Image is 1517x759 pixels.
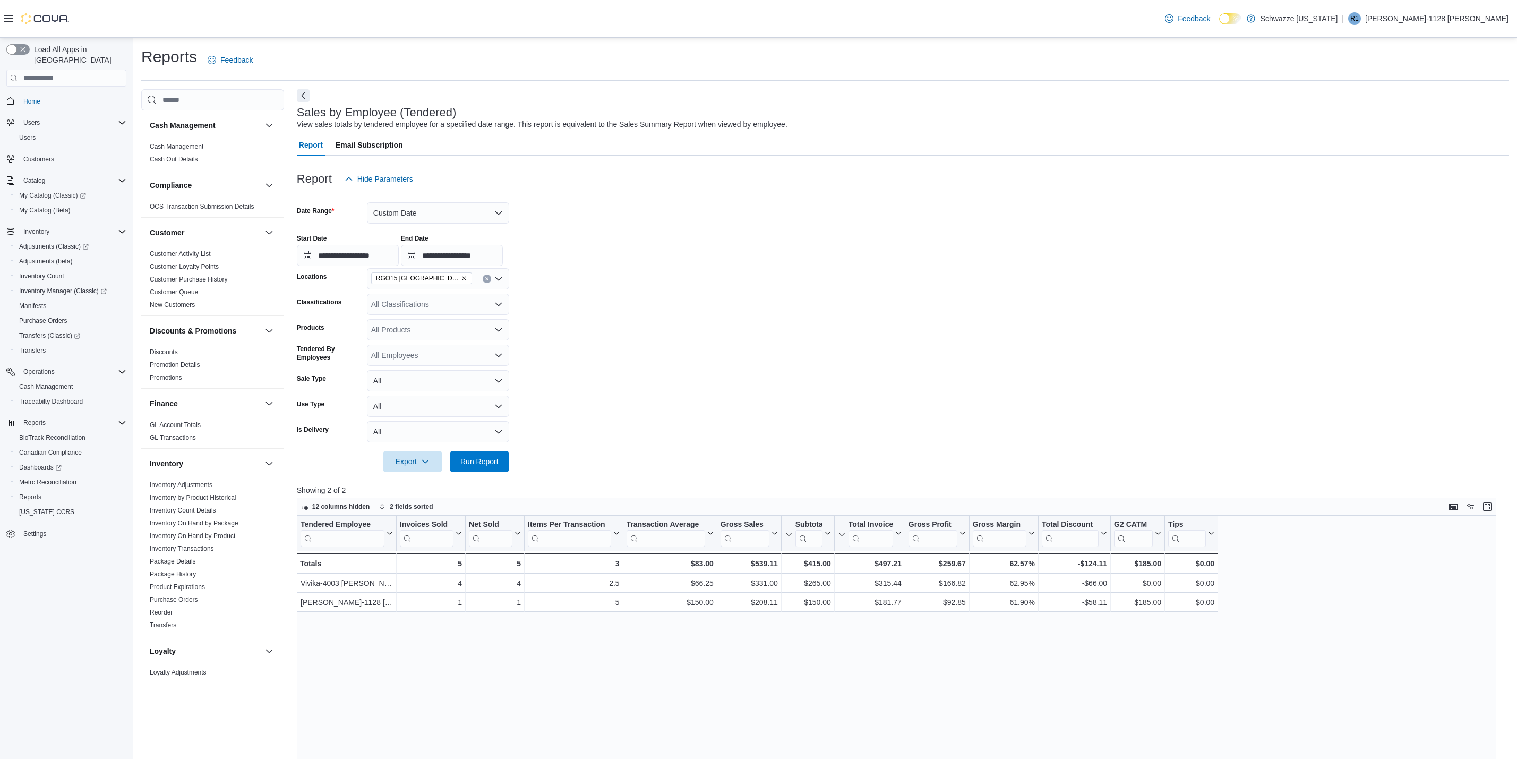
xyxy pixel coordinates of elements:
a: Discounts [150,348,178,356]
span: Traceabilty Dashboard [19,397,83,406]
button: Operations [19,365,59,378]
span: Customer Purchase History [150,275,228,284]
span: Reports [19,416,126,429]
input: Dark Mode [1219,13,1241,24]
button: Clear input [483,275,491,283]
a: Traceabilty Dashboard [15,395,87,408]
button: Discounts & Promotions [263,325,276,337]
span: Metrc Reconciliation [19,478,76,487]
span: Adjustments (beta) [19,257,73,266]
a: Adjustments (Classic) [15,240,93,253]
a: Metrc Reconciliation [15,476,81,489]
div: 5 [469,557,521,570]
span: Metrc Reconciliation [15,476,126,489]
a: Inventory Manager (Classic) [11,284,131,299]
button: Next [297,89,310,102]
div: Rebekah-1128 Castillo [1348,12,1361,25]
button: Customer [150,227,261,238]
div: View sales totals by tendered employee for a specified date range. This report is equivalent to t... [297,119,787,130]
button: [US_STATE] CCRS [11,505,131,519]
button: Open list of options [494,275,503,283]
span: Feedback [220,55,253,65]
div: $415.00 [785,557,831,570]
button: Inventory Count [11,269,131,284]
button: 2 fields sorted [375,500,437,513]
span: Customer Loyalty Points [150,262,219,271]
button: Open list of options [494,300,503,309]
span: Transfers (Classic) [15,329,126,342]
a: Loyalty Adjustments [150,669,207,676]
span: RGO15 [GEOGRAPHIC_DATA] [376,273,459,284]
span: Report [299,134,323,156]
span: [US_STATE] CCRS [19,508,74,516]
div: $539.11 [721,557,778,570]
div: Total Invoiced [849,520,893,530]
h3: Finance [150,398,178,409]
span: Cash Management [150,142,203,151]
button: Export [383,451,442,472]
a: Home [19,95,45,108]
span: Customers [19,152,126,166]
button: Tips [1168,520,1214,547]
div: Gross Sales [721,520,769,547]
span: Run Report [460,456,499,467]
button: Gross Margin [972,520,1034,547]
div: Gross Profit [909,520,957,547]
span: Users [19,116,126,129]
span: Inventory Count [15,270,126,283]
span: Inventory On Hand by Product [150,532,235,540]
div: Gross Sales [721,520,769,530]
div: Customer [141,248,284,315]
span: Users [15,131,126,144]
span: Reports [23,419,46,427]
button: Invoices Sold [400,520,462,547]
a: Adjustments (Classic) [11,239,131,254]
span: Export [389,451,436,472]
a: BioTrack Reconciliation [15,431,90,444]
div: Subtotal [795,520,822,530]
button: Gross Sales [721,520,778,547]
a: Settings [19,527,50,540]
span: Operations [23,368,55,376]
div: Gross Margin [972,520,1026,530]
a: Adjustments (beta) [15,255,77,268]
span: BioTrack Reconciliation [15,431,126,444]
a: Purchase Orders [150,596,198,603]
a: Inventory Transactions [150,545,214,552]
button: Cash Management [11,379,131,394]
a: Inventory Manager (Classic) [15,285,111,297]
button: Users [19,116,44,129]
span: Email Subscription [336,134,403,156]
div: Discounts & Promotions [141,346,284,388]
div: Transaction Average [626,520,705,547]
button: Open list of options [494,326,503,334]
a: Inventory Count [15,270,68,283]
a: New Customers [150,301,195,309]
div: Tips [1168,520,1206,530]
span: Users [19,133,36,142]
span: My Catalog (Beta) [19,206,71,215]
a: My Catalog (Classic) [15,189,90,202]
span: Canadian Compliance [15,446,126,459]
span: Settings [19,527,126,540]
span: Adjustments (Classic) [19,242,89,251]
div: Inventory [141,479,284,636]
button: Inventory [2,224,131,239]
button: Customers [2,151,131,167]
a: Canadian Compliance [15,446,86,459]
a: Customer Purchase History [150,276,228,283]
div: 4 [469,577,521,590]
label: Use Type [297,400,324,408]
span: Transfers [19,346,46,355]
span: Dark Mode [1219,24,1220,25]
div: Tendered Employee [301,520,384,547]
button: Reports [19,416,50,429]
a: Promotion Details [150,361,200,369]
input: Press the down key to open a popover containing a calendar. [401,245,503,266]
div: 4 [400,577,462,590]
label: Tendered By Employees [297,345,363,362]
button: Remove RGO15 Sunland Park from selection in this group [461,275,467,282]
label: Products [297,323,324,332]
p: | [1342,12,1344,25]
